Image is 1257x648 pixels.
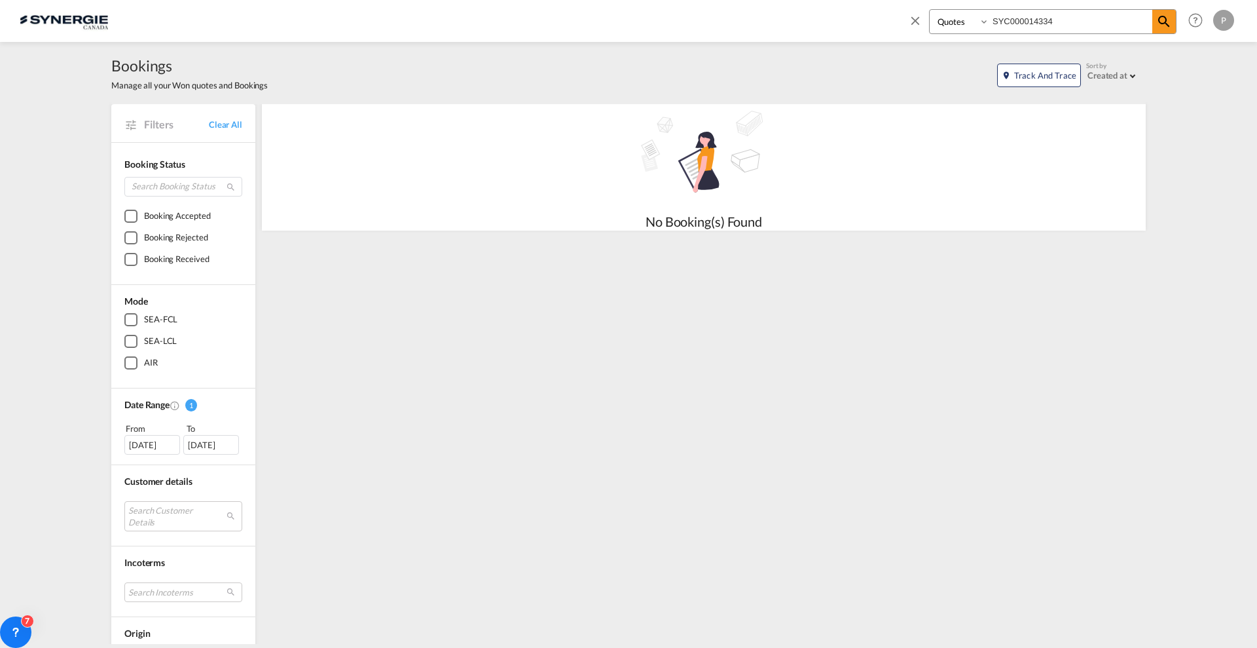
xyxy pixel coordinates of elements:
button: icon-map-markerTrack and Trace [997,64,1081,87]
span: icon-magnify [1152,10,1176,33]
div: Booking Received [144,253,209,266]
div: Created at [1087,70,1127,81]
md-icon: icon-map-marker [1002,71,1011,80]
span: Mode [124,295,148,307]
div: AIR [144,356,158,370]
div: Customer details [124,475,242,488]
div: Origin [124,627,242,640]
span: Date Range [124,399,170,410]
md-icon: icon-magnify [1156,14,1172,29]
span: 1 [185,399,197,411]
md-checkbox: SEA-FCL [124,313,242,326]
img: 1f56c880d42311ef80fc7dca854c8e59.png [20,6,108,35]
md-icon: icon-magnify [226,182,236,192]
div: Help [1184,9,1213,33]
a: Clear All [209,119,242,130]
span: Manage all your Won quotes and Bookings [111,79,268,91]
span: Bookings [111,55,268,76]
div: P [1213,10,1234,31]
md-icon: assets/icons/custom/empty_shipments.svg [606,104,802,212]
span: Booking Status [124,159,185,170]
input: Search Booking Status [124,177,242,197]
div: No Booking(s) Found [606,212,802,231]
span: From To [DATE][DATE] [124,422,242,455]
span: Filters [144,117,209,132]
span: Sort by [1086,61,1106,70]
md-icon: Created On [170,400,180,411]
div: SEA-FCL [144,313,177,326]
div: Booking Rejected [144,231,208,244]
div: SEA-LCL [144,335,177,348]
md-checkbox: AIR [124,356,242,370]
div: Booking Accepted [144,210,210,223]
span: Incoterms [124,557,165,568]
md-checkbox: SEA-LCL [124,335,242,348]
md-icon: icon-close [908,13,922,28]
div: Booking Status [124,158,242,171]
input: Enter Booking ID, Reference ID, Order ID [989,10,1152,33]
div: [DATE] [124,435,180,455]
span: Customer details [124,476,192,487]
span: Help [1184,9,1207,31]
div: [DATE] [183,435,239,455]
span: icon-close [908,9,929,41]
span: Origin [124,628,150,639]
div: From [124,422,182,435]
div: To [185,422,243,435]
